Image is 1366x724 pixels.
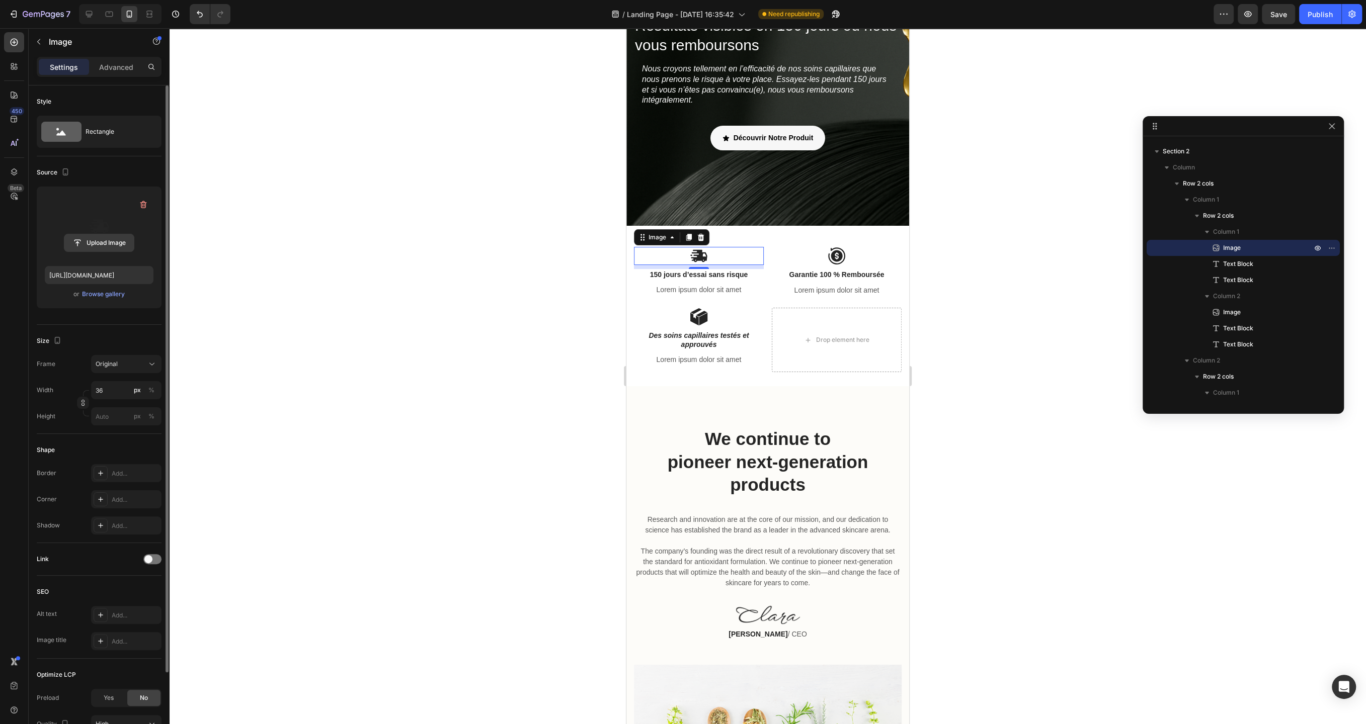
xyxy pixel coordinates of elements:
a: Découvrir Notre Produit [84,98,199,122]
div: Source [37,166,71,179]
span: Column [1173,162,1195,172]
iframe: Design area [626,28,909,724]
p: 7 [66,8,70,20]
div: Rich Text Editor. Editing area: main [8,302,137,322]
span: Landing Page - [DATE] 16:35:42 [627,9,734,20]
h2: Nous croyons tellement en l’efficacité de nos soins capillaires que nous prenons le risque à votr... [8,28,275,98]
span: Column 1 [1213,227,1239,237]
div: Style [37,97,51,106]
span: Row 2 cols [1203,372,1234,382]
span: / [622,9,625,20]
span: Column 1 [1193,195,1219,205]
div: 450 [10,107,24,115]
input: https://example.com/image.jpg [45,266,153,284]
div: Size [37,334,63,348]
span: Image [1223,243,1241,253]
img: 432750572815254551-f2f77318-14fc-47f8-99ac-2a4612510277.svg [63,280,82,298]
p: Lorem ipsum dolor sit amet [146,257,274,266]
span: Row 2 cols [1203,211,1234,221]
button: 7 [4,4,75,24]
label: Width [37,386,53,395]
div: Publish [1308,9,1333,20]
p: 150 jours d’essai sans risque [9,242,136,251]
span: Text Block [1223,339,1253,349]
div: Add... [112,637,159,646]
div: px [134,412,141,421]
input: px% [91,381,162,399]
span: Original [96,359,118,369]
img: 432750572815254551-86e3c9c3-3d38-47ca-8a24-ccf9e66a76bf.svg [201,219,219,237]
p: Lorem ipsum dolor sit amet [9,257,136,266]
span: or [73,288,79,300]
img: 432750572815254551-e5125dd1-a438-4f9e-8a8c-69bc47f9cb73.svg [63,219,82,236]
strong: [PERSON_NAME] [102,602,161,610]
div: Border [37,469,56,478]
div: Image title [37,636,66,645]
span: Save [1270,10,1287,19]
div: Undo/Redo [190,4,230,24]
div: Rich Text Editor. Editing area: main [8,241,137,252]
p: / CEO [9,601,274,611]
div: Open Intercom Messenger [1332,675,1356,699]
div: Shape [37,445,55,455]
span: Column 1 [1213,388,1239,398]
span: Column 2 [1193,355,1220,366]
p: Settings [50,62,78,72]
div: Corner [37,495,57,504]
input: px% [91,407,162,425]
p: Lorem ipsum dolor sit amet [9,327,136,336]
button: Browse gallery [82,289,125,299]
div: Beta [8,184,24,192]
button: Save [1262,4,1295,24]
div: Image [20,205,42,214]
button: Upload Image [64,234,134,252]
span: Need republishing [768,10,820,19]
div: Rectangle [86,120,147,143]
span: Section 2 [1163,146,1189,156]
div: px [134,386,141,395]
div: Alt text [37,609,57,618]
div: Drop element here [190,308,243,316]
div: Add... [112,521,159,530]
div: Add... [112,611,159,620]
div: % [148,386,154,395]
div: Browse gallery [82,290,125,299]
label: Frame [37,359,55,369]
span: Text Block [1223,323,1253,333]
p: Garantie 100 % Remboursée [146,242,274,251]
span: Image [1223,307,1241,317]
span: Text Block [1223,275,1253,285]
i: Des soins capillaires testés et approuvés [22,303,122,320]
button: % [131,384,143,396]
label: Height [37,412,55,421]
img: Alt Image [109,577,174,596]
button: Original [91,355,162,373]
div: Add... [112,469,159,478]
button: Publish [1299,4,1341,24]
div: Optimize LCP [37,670,76,679]
div: % [148,412,154,421]
p: Découvrir Notre Produit [107,104,187,116]
button: % [131,410,143,422]
span: Column 2 [1213,291,1240,301]
div: Shadow [37,521,60,530]
div: SEO [37,587,49,596]
div: Link [37,555,49,564]
p: Image [49,36,134,48]
div: Add... [112,495,159,504]
p: Advanced [99,62,133,72]
span: No [140,693,148,702]
span: Row 2 cols [1183,178,1214,189]
div: Preload [37,693,59,702]
p: We continue to pioneer next-generation products [9,399,274,468]
button: px [145,384,157,396]
span: Yes [104,693,114,702]
span: Text Block [1223,259,1253,269]
button: px [145,410,157,422]
div: Rich Text Editor. Editing area: main [145,241,275,252]
p: Research and innovation are at the core of our mission, and our dedication to science has establi... [9,486,274,560]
